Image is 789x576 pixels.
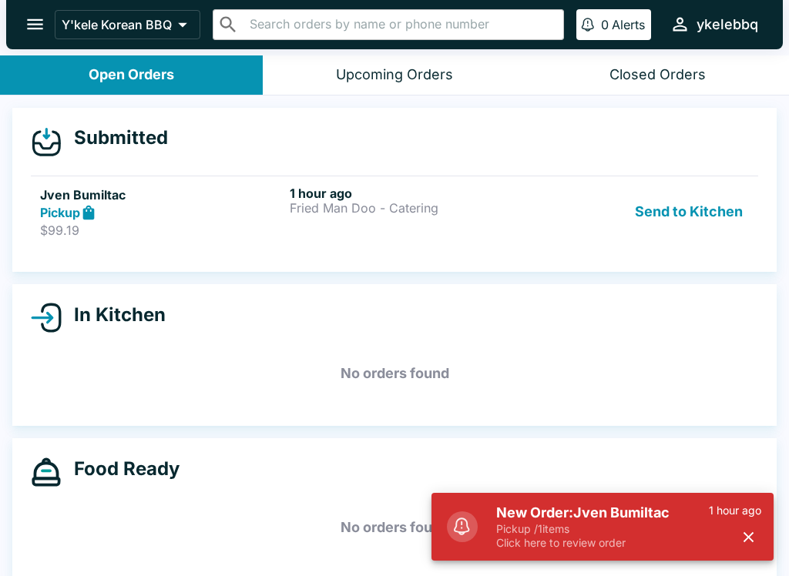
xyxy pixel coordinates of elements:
[496,504,709,522] h5: New Order: Jven Bumiltac
[62,17,172,32] p: Y'kele Korean BBQ
[629,186,749,239] button: Send to Kitchen
[612,17,645,32] p: Alerts
[663,8,764,41] button: ykelebbq
[496,536,709,550] p: Click here to review order
[89,66,174,84] div: Open Orders
[496,522,709,536] p: Pickup / 1 items
[601,17,609,32] p: 0
[62,126,168,149] h4: Submitted
[31,346,758,401] h5: No orders found
[31,500,758,555] h5: No orders found
[40,223,284,238] p: $99.19
[609,66,706,84] div: Closed Orders
[290,201,533,215] p: Fried Man Doo - Catering
[31,176,758,248] a: Jven BumiltacPickup$99.191 hour agoFried Man Doo - CateringSend to Kitchen
[709,504,761,517] p: 1 hour ago
[697,15,758,34] div: ykelebbq
[15,5,55,44] button: open drawer
[62,303,166,327] h4: In Kitchen
[336,66,453,84] div: Upcoming Orders
[62,457,180,481] h4: Food Ready
[245,14,557,35] input: Search orders by name or phone number
[290,186,533,201] h6: 1 hour ago
[40,186,284,204] h5: Jven Bumiltac
[40,205,80,220] strong: Pickup
[55,10,200,39] button: Y'kele Korean BBQ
